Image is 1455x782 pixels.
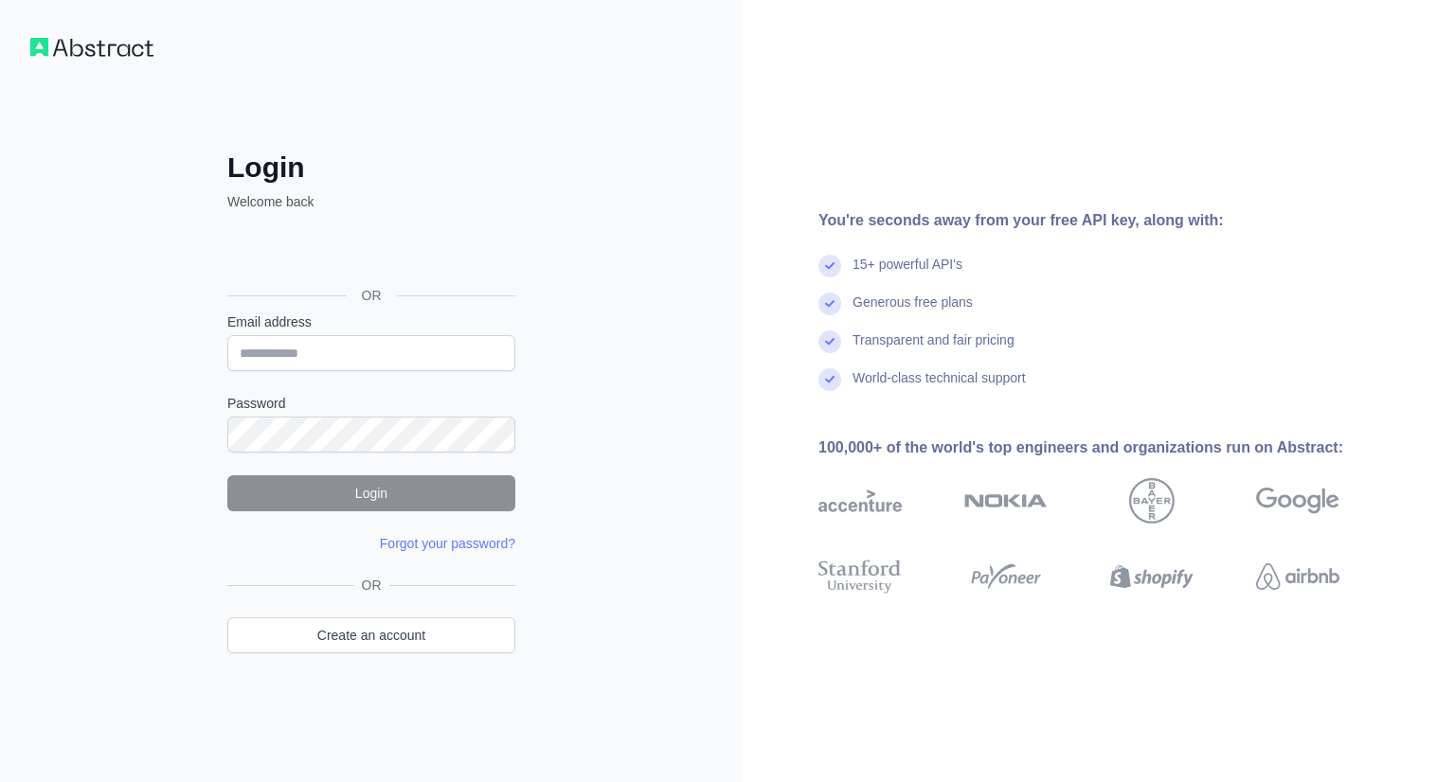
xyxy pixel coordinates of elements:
[853,293,973,330] div: Generous free plans
[30,38,153,57] img: Workflow
[227,151,515,185] h2: Login
[227,394,515,413] label: Password
[1256,478,1339,524] img: google
[227,475,515,511] button: Login
[818,330,841,353] img: check mark
[218,232,521,274] iframe: Sign in with Google Button
[227,312,515,331] label: Email address
[853,368,1026,406] div: World-class technical support
[818,293,841,315] img: check mark
[1256,556,1339,597] img: airbnb
[354,576,389,595] span: OR
[818,478,902,524] img: accenture
[818,556,902,597] img: stanford university
[347,286,397,305] span: OR
[964,556,1048,597] img: payoneer
[818,255,841,277] img: check mark
[1129,478,1175,524] img: bayer
[818,436,1400,459] div: 100,000+ of the world's top engineers and organizations run on Abstract:
[853,330,1015,368] div: Transparent and fair pricing
[227,617,515,653] a: Create an account
[818,368,841,391] img: check mark
[380,536,515,551] a: Forgot your password?
[964,478,1048,524] img: nokia
[818,209,1400,232] div: You're seconds away from your free API key, along with:
[1110,556,1194,597] img: shopify
[227,192,515,211] p: Welcome back
[853,255,962,293] div: 15+ powerful API's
